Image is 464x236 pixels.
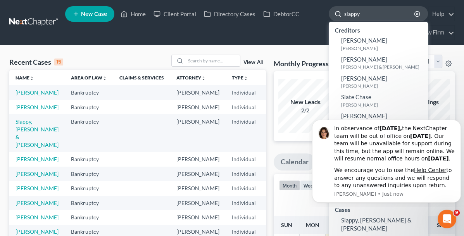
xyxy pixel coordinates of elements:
a: [PERSON_NAME] [16,171,59,177]
td: FLMB [262,167,300,181]
h3: Monthly Progress [274,59,329,68]
div: Creditors [329,25,428,34]
a: [PERSON_NAME] [16,104,59,110]
a: Home [117,7,150,21]
td: Bankruptcy [65,196,113,210]
td: FLMB [262,181,300,195]
span: New Case [81,11,107,17]
a: [PERSON_NAME][PERSON_NAME] [329,72,428,91]
td: [PERSON_NAME] [170,114,226,152]
td: Individual [226,152,262,167]
a: Directory Cases [200,7,259,21]
td: [PERSON_NAME] [170,152,226,167]
td: Bankruptcy [65,181,113,195]
a: The Beacon Law Firm [386,26,454,40]
td: [PERSON_NAME] [170,210,226,224]
td: Bankruptcy [65,152,113,167]
small: [PERSON_NAME] [341,102,426,108]
td: CACB [262,100,300,114]
td: Individual [226,100,262,114]
span: [PERSON_NAME] [341,56,387,63]
td: [PERSON_NAME] [170,85,226,100]
div: Recent Cases [9,57,63,67]
a: [PERSON_NAME] [16,185,59,191]
i: unfold_more [201,76,206,81]
td: CAEB [262,152,300,167]
td: Individual [226,210,262,224]
a: View All [243,60,263,65]
td: Individual [226,181,262,195]
small: [PERSON_NAME] [341,45,426,52]
a: Slappy, [PERSON_NAME] & [PERSON_NAME] [16,118,59,148]
td: Bankruptcy [65,167,113,181]
td: CACB [262,210,300,224]
i: unfold_more [243,76,248,81]
a: Nameunfold_more [16,75,34,81]
a: Area of Lawunfold_more [71,75,107,81]
a: [PERSON_NAME][PERSON_NAME] & [PERSON_NAME] [329,53,428,72]
iframe: Intercom live chat [438,210,456,228]
td: Bankruptcy [65,210,113,224]
a: Client Portal [150,7,200,21]
i: unfold_more [102,76,107,81]
th: Claims & Services [113,70,170,85]
a: [PERSON_NAME] [16,156,59,162]
td: Individual [226,196,262,210]
input: Search by name... [186,55,240,66]
div: New Leads [278,98,333,107]
button: month [279,180,300,191]
i: unfold_more [29,76,34,81]
a: Typeunfold_more [232,75,248,81]
input: Search by name... [344,7,415,21]
td: OHNB [262,114,300,152]
small: [PERSON_NAME] [341,83,426,89]
a: [PERSON_NAME] [16,89,59,96]
td: [PERSON_NAME] [170,100,226,114]
span: Sat [437,222,447,228]
a: Slappy, [PERSON_NAME] & [PERSON_NAME] [329,214,428,235]
div: Cases [329,204,428,214]
span: Mon [305,222,319,228]
iframe: Intercom notifications message [309,105,464,207]
td: CANB [262,85,300,100]
span: 9 [454,210,460,216]
td: Individual [226,167,262,181]
span: [PERSON_NAME] [341,37,387,44]
td: Bankruptcy [65,114,113,152]
td: Individual [226,85,262,100]
td: Individual [226,114,262,152]
a: DebtorCC [259,7,303,21]
td: Bankruptcy [65,100,113,114]
a: Calendar [274,153,316,171]
a: [PERSON_NAME] [16,228,59,235]
span: Sun [281,222,292,228]
span: Slappy, [PERSON_NAME] & [PERSON_NAME] [341,217,412,232]
span: [PERSON_NAME] [341,75,387,82]
td: Bankruptcy [65,85,113,100]
button: week [300,180,319,191]
a: Help [428,7,454,21]
td: CAEB [262,196,300,210]
td: [PERSON_NAME] [170,167,226,181]
a: [PERSON_NAME][PERSON_NAME] [329,34,428,53]
a: [PERSON_NAME] [16,200,59,206]
div: 2/2 [278,107,333,114]
td: [PERSON_NAME] [170,196,226,210]
small: [PERSON_NAME] & [PERSON_NAME] [341,64,426,70]
a: [PERSON_NAME] [16,214,59,220]
a: Attorneyunfold_more [176,75,206,81]
div: 15 [54,59,63,65]
span: Slate Chase [341,93,371,100]
a: Slate Chase[PERSON_NAME] [329,91,428,110]
td: [PERSON_NAME] [170,181,226,195]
